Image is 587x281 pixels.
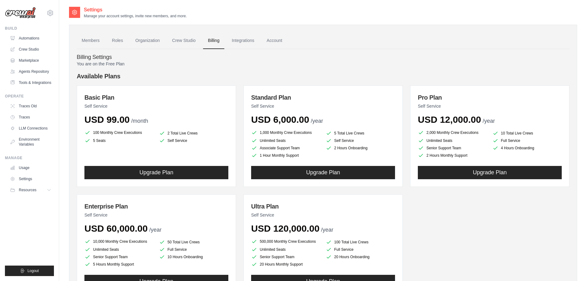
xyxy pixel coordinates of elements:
[159,130,229,136] li: 2 Total Live Crews
[251,202,395,211] h3: Ultra Plan
[84,223,148,233] span: USD 60,000.00
[251,103,395,109] p: Self Service
[311,118,323,124] span: /year
[159,254,229,260] li: 10 Hours Onboarding
[483,118,495,124] span: /year
[84,212,228,218] p: Self Service
[251,138,321,144] li: Unlimited Seats
[84,6,187,14] h2: Settings
[418,114,481,125] span: USD 12,000.00
[130,32,165,49] a: Organization
[326,246,395,253] li: Full Service
[251,152,321,159] li: 1 Hour Monthly Support
[5,266,54,276] button: Logout
[492,138,562,144] li: Full Service
[418,152,487,159] li: 2 Hours Monthly Support
[84,202,228,211] h3: Enterprise Plan
[326,239,395,245] li: 100 Total Live Crews
[492,130,562,136] li: 10 Total Live Crews
[7,56,54,65] a: Marketplace
[7,163,54,173] a: Usage
[84,129,154,136] li: 100 Monthly Crew Executions
[7,67,54,76] a: Agents Repository
[7,44,54,54] a: Crew Studio
[159,138,229,144] li: Self Service
[251,254,321,260] li: Senior Support Team
[5,155,54,160] div: Manage
[7,78,54,88] a: Tools & Integrations
[251,145,321,151] li: Associate Support Team
[107,32,128,49] a: Roles
[84,114,130,125] span: USD 99.00
[19,188,36,192] span: Resources
[77,61,569,67] p: You are on the Free Plan
[77,72,569,81] h4: Available Plans
[7,185,54,195] button: Resources
[84,246,154,253] li: Unlimited Seats
[418,145,487,151] li: Senior Support Team
[77,54,569,61] h4: Billing Settings
[7,123,54,133] a: LLM Connections
[7,174,54,184] a: Settings
[227,32,259,49] a: Integrations
[326,145,395,151] li: 2 Hours Onboarding
[84,238,154,245] li: 10,000 Monthly Crew Executions
[418,166,562,179] button: Upgrade Plan
[418,129,487,136] li: 2,000 Monthly Crew Executions
[251,238,321,245] li: 500,000 Monthly Crew Executions
[251,212,395,218] p: Self Service
[418,93,562,102] h3: Pro Plan
[418,103,562,109] p: Self Service
[251,114,309,125] span: USD 6,000.00
[326,130,395,136] li: 5 Total Live Crews
[326,254,395,260] li: 20 Hours Onboarding
[149,227,161,233] span: /year
[5,94,54,99] div: Operate
[262,32,287,49] a: Account
[5,26,54,31] div: Build
[251,166,395,179] button: Upgrade Plan
[7,134,54,149] a: Environment Variables
[159,239,229,245] li: 50 Total Live Crews
[84,261,154,267] li: 5 Hours Monthly Support
[7,101,54,111] a: Traces Old
[321,227,333,233] span: /year
[7,33,54,43] a: Automations
[84,103,228,109] p: Self Service
[5,7,36,19] img: Logo
[27,268,39,273] span: Logout
[326,138,395,144] li: Self Service
[84,254,154,260] li: Senior Support Team
[251,246,321,253] li: Unlimited Seats
[251,93,395,102] h3: Standard Plan
[167,32,201,49] a: Crew Studio
[77,32,104,49] a: Members
[492,145,562,151] li: 4 Hours Onboarding
[203,32,224,49] a: Billing
[251,223,320,233] span: USD 120,000.00
[84,138,154,144] li: 5 Seats
[131,118,148,124] span: /month
[159,246,229,253] li: Full Service
[251,261,321,267] li: 20 Hours Monthly Support
[418,138,487,144] li: Unlimited Seats
[84,166,228,179] button: Upgrade Plan
[84,93,228,102] h3: Basic Plan
[7,112,54,122] a: Traces
[251,129,321,136] li: 1,000 Monthly Crew Executions
[84,14,187,19] p: Manage your account settings, invite new members, and more.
